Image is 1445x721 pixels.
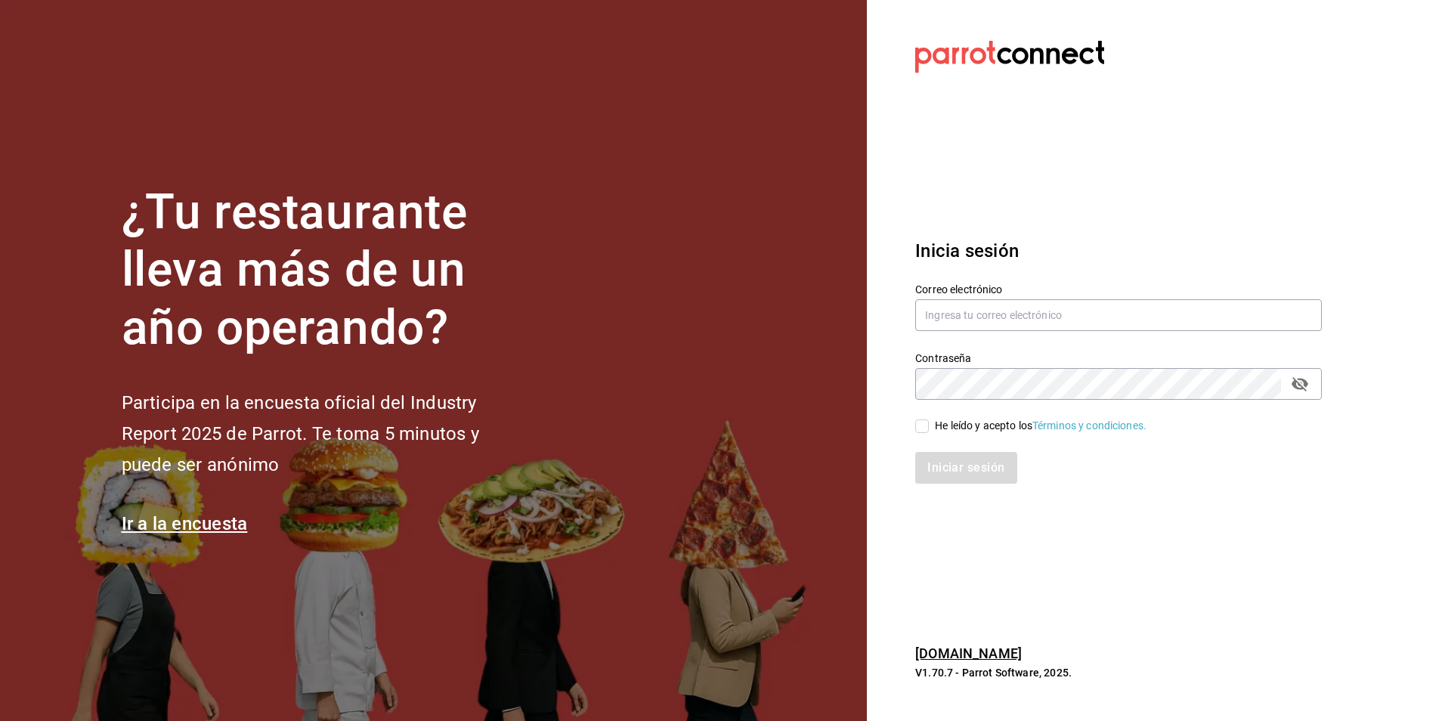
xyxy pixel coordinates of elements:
a: [DOMAIN_NAME] [915,645,1022,661]
p: V1.70.7 - Parrot Software, 2025. [915,665,1322,680]
h3: Inicia sesión [915,237,1322,265]
a: Ir a la encuesta [122,513,248,534]
a: Términos y condiciones. [1032,419,1146,432]
label: Contraseña [915,352,1322,363]
h2: Participa en la encuesta oficial del Industry Report 2025 de Parrot. Te toma 5 minutos y puede se... [122,388,530,480]
input: Ingresa tu correo electrónico [915,299,1322,331]
h1: ¿Tu restaurante lleva más de un año operando? [122,184,530,357]
label: Correo electrónico [915,283,1322,294]
button: passwordField [1287,371,1313,397]
div: He leído y acepto los [935,418,1146,434]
